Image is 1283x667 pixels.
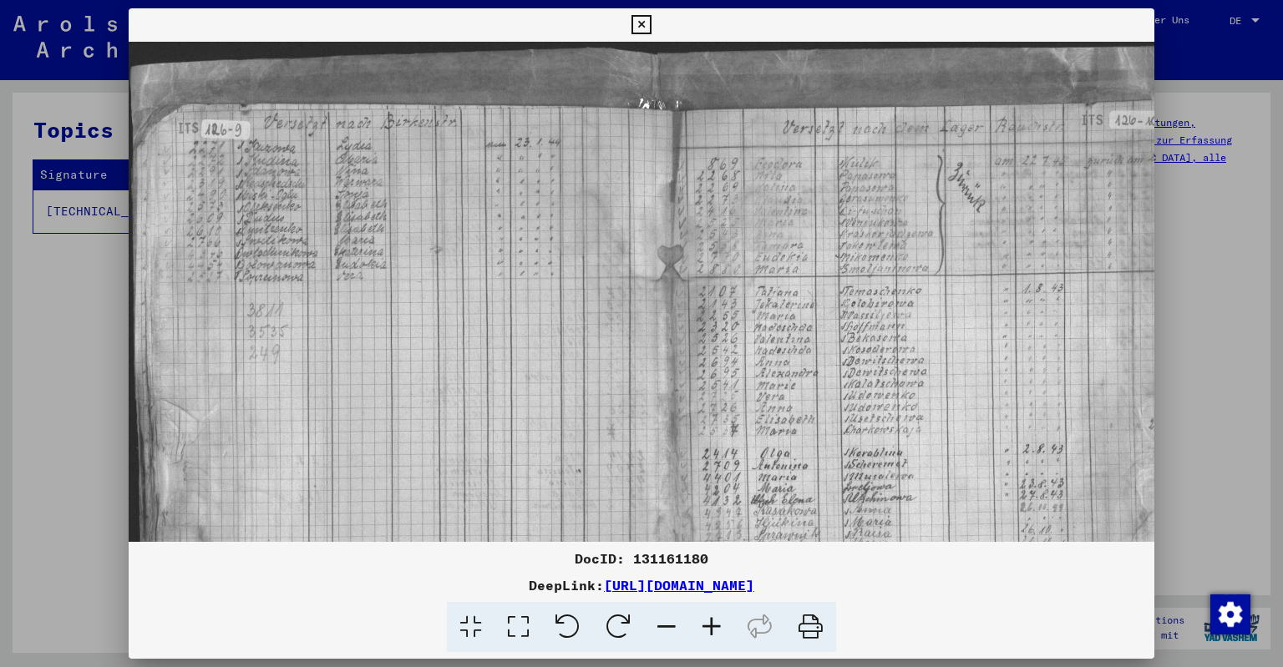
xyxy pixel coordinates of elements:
div: DeepLink: [129,575,1155,595]
a: [URL][DOMAIN_NAME] [604,577,754,594]
div: Zustimmung ändern [1209,594,1250,634]
img: Zustimmung ändern [1210,594,1250,634]
div: DocID: 131161180 [129,548,1155,568]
